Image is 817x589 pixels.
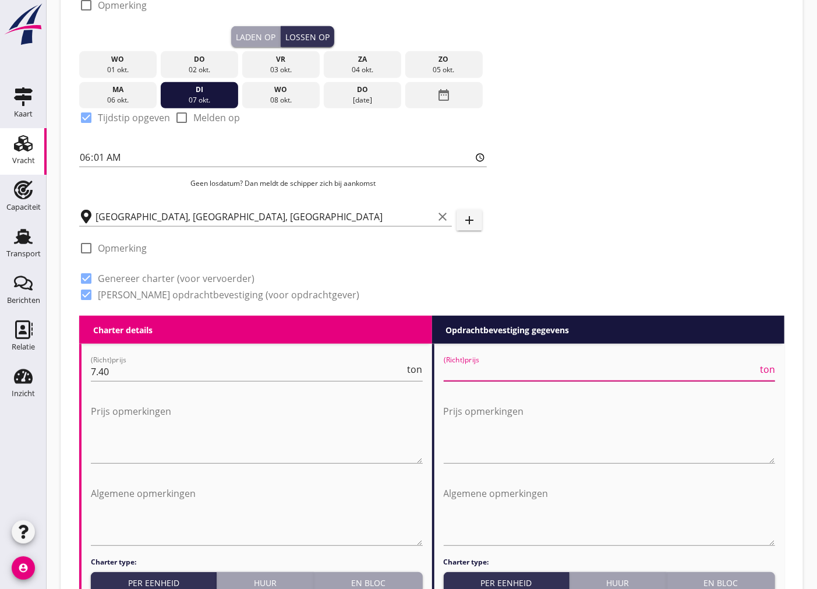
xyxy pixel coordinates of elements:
[82,54,154,65] div: wo
[245,95,317,105] div: 08 okt.
[82,65,154,75] div: 01 okt.
[327,84,398,95] div: do
[193,112,240,124] label: Melden op
[285,31,330,43] div: Lossen op
[164,65,235,75] div: 02 okt.
[98,289,359,301] label: [PERSON_NAME] opdrachtbevestiging (voor opdrachtgever)
[98,273,254,284] label: Genereer charter (voor vervoerder)
[671,577,770,589] div: En bloc
[12,556,35,580] i: account_circle
[98,112,170,124] label: Tijdstip opgeven
[6,203,41,211] div: Capaciteit
[14,110,33,118] div: Kaart
[462,213,476,227] i: add
[12,390,35,397] div: Inzicht
[91,484,423,545] textarea: Algemene opmerkingen
[281,26,334,47] button: Lossen op
[236,31,275,43] div: Laden op
[231,26,281,47] button: Laden op
[408,54,479,65] div: zo
[79,178,487,189] p: Geen losdatum? Dan meldt de schipper zich bij aankomst
[408,65,479,75] div: 05 okt.
[408,365,423,374] span: ton
[82,95,154,105] div: 06 okt.
[436,210,450,224] i: clear
[96,207,433,226] input: Losplaats
[574,577,662,589] div: Huur
[327,95,398,105] div: [DATE]
[448,577,564,589] div: Per eenheid
[96,577,211,589] div: Per eenheid
[164,95,235,105] div: 07 okt.
[245,65,317,75] div: 03 okt.
[12,343,35,351] div: Relatie
[245,84,317,95] div: wo
[760,365,775,374] span: ton
[327,54,398,65] div: za
[444,362,758,381] input: (Richt)prijs
[164,84,235,95] div: di
[91,402,423,463] textarea: Prijs opmerkingen
[221,577,309,589] div: Huur
[437,84,451,105] i: date_range
[91,557,423,567] h4: Charter type:
[245,54,317,65] div: vr
[91,362,405,381] input: (Richt)prijs
[327,65,398,75] div: 04 okt.
[319,577,418,589] div: En bloc
[98,242,147,254] label: Opmerking
[164,54,235,65] div: do
[12,157,35,164] div: Vracht
[444,557,776,567] h4: Charter type:
[444,402,776,463] textarea: Prijs opmerkingen
[7,297,40,304] div: Berichten
[6,250,41,258] div: Transport
[444,484,776,545] textarea: Algemene opmerkingen
[82,84,154,95] div: ma
[2,3,44,46] img: logo-small.a267ee39.svg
